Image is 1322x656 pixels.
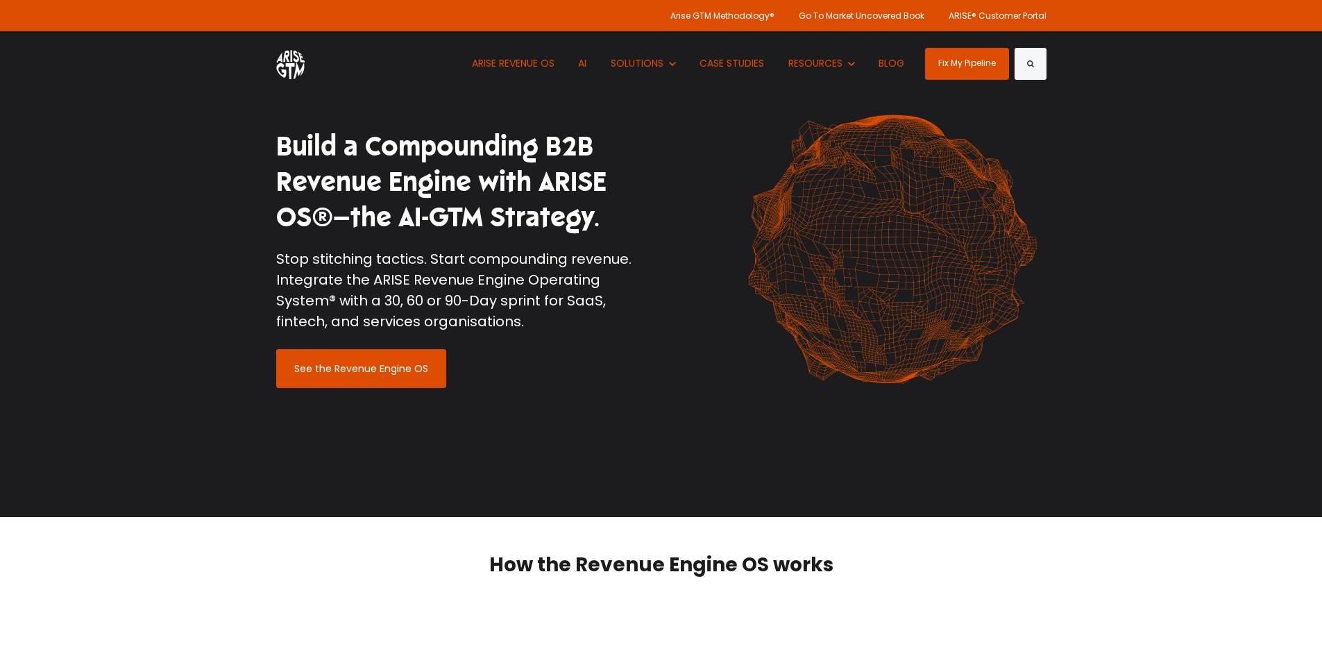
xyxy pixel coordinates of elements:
button: Show submenu for SOLUTIONS SOLUTIONS [600,31,686,96]
h2: How the Revenue Engine OS works [276,552,1046,578]
button: Show submenu for RESOURCES RESOURCES [778,31,865,96]
a: AI [568,31,598,96]
a: CASE STUDIES [690,31,775,96]
a: BLOG [869,31,915,96]
img: shape-61 orange [738,100,1046,398]
span: Show submenu for RESOURCES [788,56,789,57]
h1: Build a Compounding B2B Revenue Engine with ARISE OS®—the AI-GTM Strategy. [276,129,651,236]
nav: Desktop navigation [461,31,915,96]
button: Search [1015,48,1046,80]
span: SOLUTIONS [611,56,663,70]
a: See the Revenue Engine OS [276,349,446,388]
a: Fix My Pipeline [925,48,1009,80]
a: ARISE REVENUE OS [461,31,565,96]
span: RESOURCES [788,56,842,70]
span: Stop stitching tactics. Start compounding revenue. Integrate the ARISE Revenue Engine Operating S... [276,249,632,331]
img: ARISE GTM logo (1) white [276,48,305,79]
